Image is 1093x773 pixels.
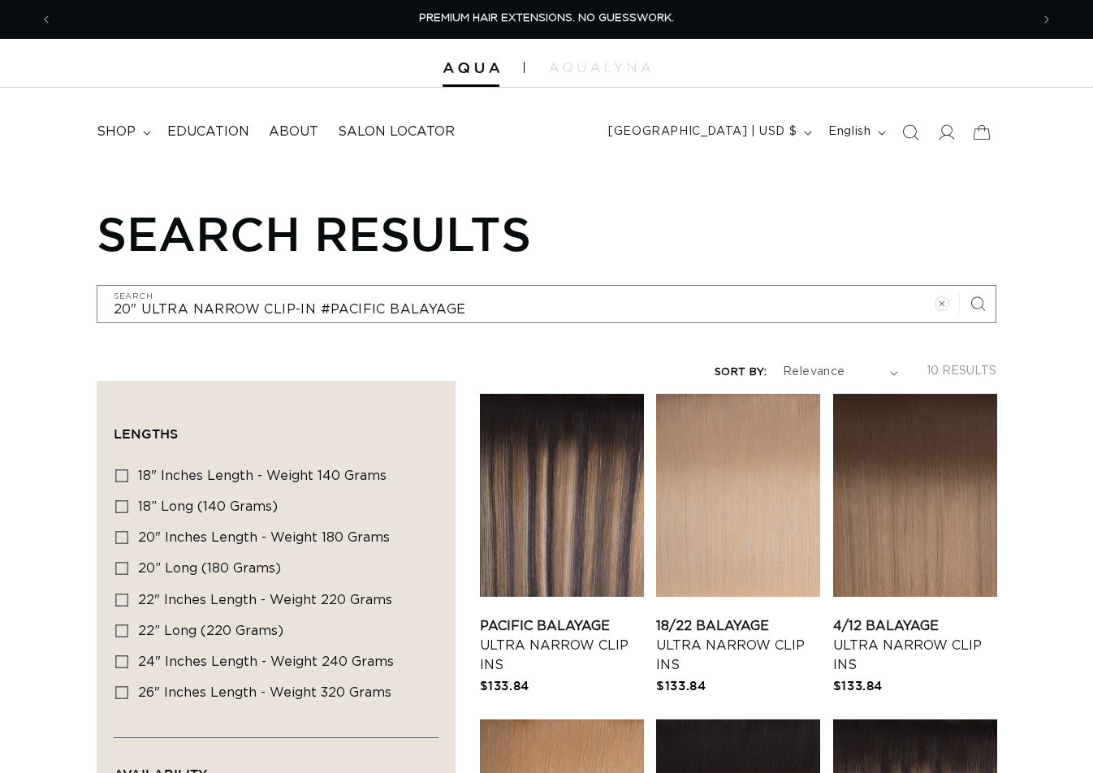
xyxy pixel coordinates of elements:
span: Lengths [114,426,178,441]
button: Next announcement [1029,4,1065,35]
button: Previous announcement [28,4,64,35]
summary: Search [892,114,928,150]
button: English [819,117,892,148]
a: About [259,114,328,150]
a: Salon Locator [328,114,464,150]
span: 22” Long (220 grams) [138,624,283,637]
a: 4/12 Balayage Ultra Narrow Clip Ins [833,616,997,675]
span: Education [167,123,249,140]
a: Education [158,114,259,150]
button: [GEOGRAPHIC_DATA] | USD $ [598,117,819,148]
span: Salon Locator [338,123,455,140]
summary: shop [87,114,158,150]
a: 18/22 Balayage Ultra Narrow Clip Ins [656,616,820,675]
summary: Lengths (0 selected) [114,398,438,456]
span: PREMIUM HAIR EXTENSIONS. NO GUESSWORK. [419,13,674,24]
h1: Search results [97,205,997,261]
span: 18” Long (140 grams) [138,500,278,513]
label: Sort by: [715,367,767,378]
span: 10 results [927,365,996,377]
img: aqualyna.com [549,63,650,72]
button: Clear search term [924,286,960,322]
span: About [269,123,318,140]
span: [GEOGRAPHIC_DATA] | USD $ [608,123,797,140]
a: Pacific Balayage Ultra Narrow Clip Ins [480,616,644,675]
span: 18" Inches length - Weight 140 grams [138,469,387,482]
img: Aqua Hair Extensions [443,63,499,74]
span: 22" Inches length - Weight 220 grams [138,594,392,607]
span: shop [97,123,136,140]
span: 26" Inches length - Weight 320 grams [138,686,391,699]
span: 24" Inches length - Weight 240 grams [138,655,394,668]
span: 20” Long (180 grams) [138,562,281,575]
button: Search [960,286,996,322]
span: English [828,123,871,140]
input: Search [97,286,996,322]
span: 20" Inches length - Weight 180 grams [138,531,390,544]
